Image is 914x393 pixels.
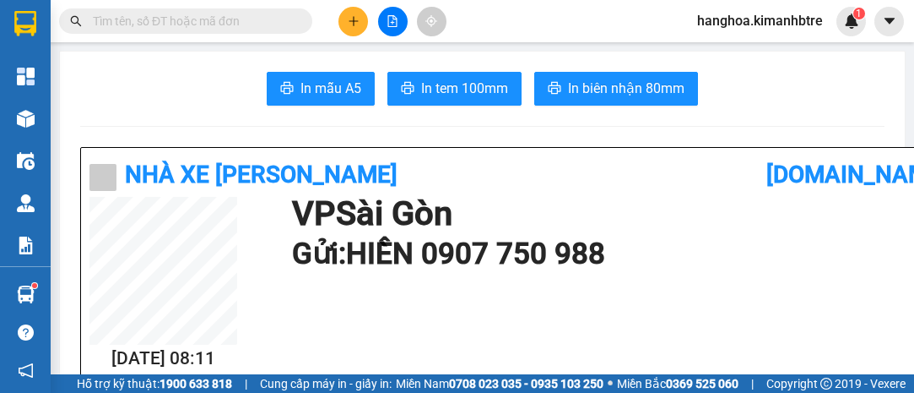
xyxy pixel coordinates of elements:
span: plus [348,15,360,27]
span: | [245,374,247,393]
b: Nhà xe [PERSON_NAME] [125,161,398,188]
span: In biên nhận 80mm [568,78,684,99]
span: search [70,15,82,27]
img: icon-new-feature [844,14,859,29]
img: logo-vxr [14,11,36,36]
strong: 1900 633 818 [160,377,232,390]
img: warehouse-icon [17,286,35,303]
span: hanghoa.kimanhbtre [684,10,836,31]
span: caret-down [882,14,897,29]
button: caret-down [874,7,904,36]
span: file-add [387,15,398,27]
img: solution-icon [17,237,35,254]
strong: 0708 023 035 - 0935 103 250 [449,377,603,390]
img: warehouse-icon [17,152,35,170]
sup: 1 [32,283,37,288]
input: Tìm tên, số ĐT hoặc mã đơn [93,12,292,30]
span: printer [280,81,294,97]
button: printerIn biên nhận 80mm [534,72,698,106]
img: warehouse-icon [17,194,35,212]
span: Hỗ trợ kỹ thuật: [77,374,232,393]
button: printerIn tem 100mm [387,72,522,106]
button: file-add [378,7,408,36]
span: printer [548,81,561,97]
button: printerIn mẫu A5 [267,72,375,106]
span: In tem 100mm [421,78,508,99]
span: copyright [820,378,832,390]
span: question-circle [18,325,34,341]
img: dashboard-icon [17,68,35,85]
span: 1 [856,8,862,19]
button: aim [417,7,446,36]
span: aim [425,15,437,27]
span: | [751,374,754,393]
strong: 0369 525 060 [666,377,738,390]
img: warehouse-icon [17,110,35,128]
span: notification [18,363,34,379]
span: ⚪️ [608,380,613,387]
span: Cung cấp máy in - giấy in: [260,374,392,393]
button: plus [338,7,368,36]
span: In mẫu A5 [300,78,361,99]
span: printer [401,81,414,97]
h2: [DATE] 08:11 [89,345,237,373]
span: Miền Bắc [617,374,738,393]
sup: 1 [853,8,865,19]
span: Miền Nam [396,374,603,393]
